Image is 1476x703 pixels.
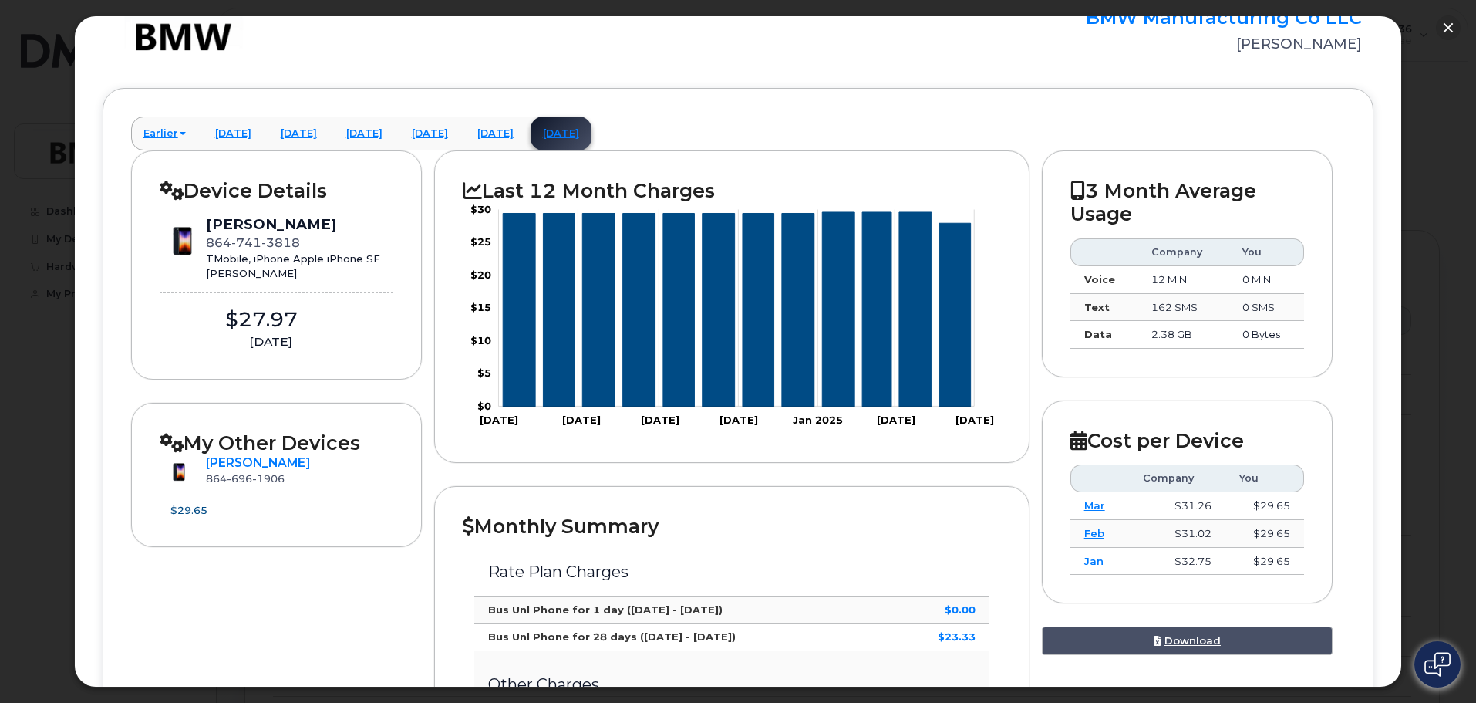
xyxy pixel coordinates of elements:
td: 162 SMS [1137,294,1228,322]
h2: My Other Devices [160,431,394,455]
tspan: Jan 2025 [793,414,843,426]
td: $31.26 [1129,492,1225,520]
strong: Bus Unl Phone for 28 days ([DATE] - [DATE]) [488,630,736,643]
div: $27.97 [160,306,363,334]
strong: $23.33 [938,630,976,643]
td: $32.75 [1129,548,1225,576]
img: Open chat [1424,652,1451,677]
span: 864 [206,472,285,485]
td: 0 Bytes [1228,321,1304,349]
tspan: [DATE] [955,414,994,426]
td: 2.38 GB [1137,321,1228,349]
th: Company [1129,465,1225,492]
strong: Data [1084,328,1112,340]
tspan: $15 [470,302,491,314]
td: 0 SMS [1228,294,1304,322]
g: Chart [470,203,994,426]
a: Feb [1084,527,1104,539]
h3: Rate Plan Charges [488,563,975,580]
strong: $0.00 [945,603,976,616]
td: $29.65 [1225,520,1304,548]
a: Jan [1084,555,1104,567]
g: Series [503,212,971,407]
td: $29.65 [1225,548,1304,576]
tspan: [DATE] [641,414,679,426]
td: $29.65 [1225,492,1304,520]
tspan: [DATE] [720,414,759,426]
strong: Bus Unl Phone for 1 day ([DATE] - [DATE]) [488,603,723,616]
tspan: $5 [477,367,491,380]
h2: Monthly Summary [463,515,1000,538]
a: [PERSON_NAME] [206,455,310,470]
tspan: [DATE] [877,414,915,426]
div: [DATE] [160,333,382,350]
tspan: [DATE] [562,414,601,426]
span: 1906 [252,472,285,485]
th: You [1225,465,1304,492]
tspan: $0 [477,400,491,412]
tspan: [DATE] [480,414,518,426]
h2: Cost per Device [1070,429,1305,452]
strong: Text [1084,301,1110,313]
a: Mar [1084,499,1105,512]
a: Download [1042,627,1333,655]
h3: Other Charges [488,676,865,693]
td: $31.02 [1129,520,1225,548]
tspan: $10 [470,334,491,346]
